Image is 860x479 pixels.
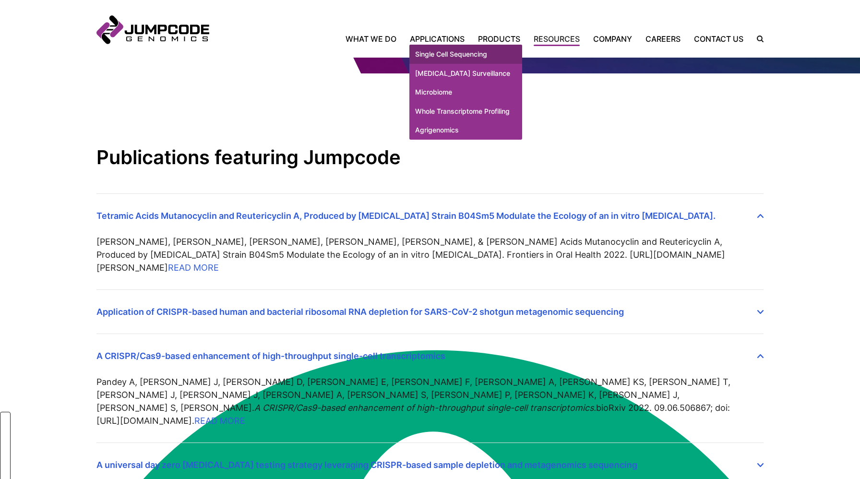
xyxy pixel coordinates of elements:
a: Microbiome [409,83,522,102]
summary: A universal day zero [MEDICAL_DATA] testing strategy leveraging CRISPR-based sample depletion and... [96,443,764,471]
summary: Application of CRISPR-based human and bacterial ribosomal RNA depletion for SARS-CoV-2 shotgun me... [96,290,764,318]
a: Single Cell Sequencing [409,45,522,64]
summary: A CRISPR/Cas9-based enhancement of high-throughput single-cell transcriptomics [96,334,764,362]
nav: Primary Navigation [209,33,750,45]
a: Products [471,33,527,45]
a: Careers [639,33,687,45]
h2: Publications featuring Jumpcode [96,121,764,169]
a: [MEDICAL_DATA] Surveillance [409,64,522,83]
details: [PERSON_NAME], [PERSON_NAME], [PERSON_NAME], [PERSON_NAME], [PERSON_NAME], & [PERSON_NAME] Acids ... [96,194,764,290]
details: Pandey A, [PERSON_NAME] J, [PERSON_NAME] D, [PERSON_NAME] E, [PERSON_NAME] F, [PERSON_NAME] A, [P... [96,334,764,443]
label: Search the site. [750,36,764,42]
a: Company [586,33,639,45]
a: Whole Transcriptome Profiling [409,102,522,121]
a: Agrigenomics [409,120,522,140]
a: Applications [403,33,471,45]
summary: Tetramic Acids Mutanocyclin and Reutericyclin A, Produced by [MEDICAL_DATA] Strain B04Sm5 Modulat... [96,194,764,222]
a: Contact Us [687,33,750,45]
em: A CRISPR/Cas9-based enhancement of high-throughput single-cell transcriptomics. [254,403,596,413]
a: READ MORE [168,263,219,273]
a: Resources [527,33,586,45]
details: [PERSON_NAME], S., [PERSON_NAME], N. & [PERSON_NAME] Application of CRISPR-based human and bacter... [96,290,764,334]
a: What We Do [346,33,403,45]
a: READ MORE [194,416,245,426]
